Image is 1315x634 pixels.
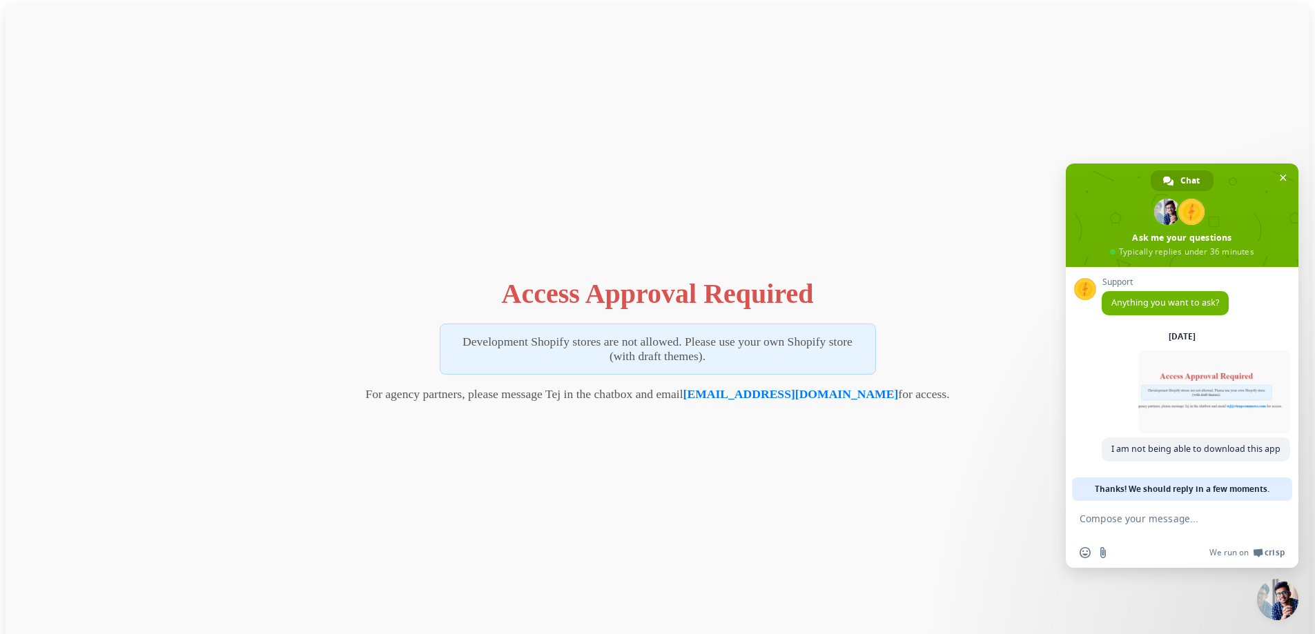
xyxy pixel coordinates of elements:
span: Anything you want to ask? [1111,297,1219,308]
h1: Access Approval Required [502,277,814,310]
span: Chat [1180,170,1200,191]
p: Development Shopify stores are not allowed. Please use your own Shopify store (with draft themes). [440,324,876,375]
span: I am not being able to download this app [1111,443,1280,455]
a: We run onCrisp [1209,547,1285,558]
a: [EMAIL_ADDRESS][DOMAIN_NAME] [683,387,899,401]
span: Send a file [1098,547,1109,558]
span: Support [1102,277,1229,287]
textarea: Compose your message... [1080,513,1254,537]
span: Thanks! We should reply in a few moments. [1095,477,1269,501]
div: [DATE] [1169,333,1196,341]
span: We run on [1209,547,1249,558]
span: Insert an emoji [1080,547,1091,558]
span: Close chat [1276,170,1290,185]
div: Close chat [1257,579,1298,620]
span: Crisp [1265,547,1285,558]
div: Chat [1151,170,1214,191]
p: For agency partners, please message Tej in the chatbox and email for access. [365,387,949,402]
